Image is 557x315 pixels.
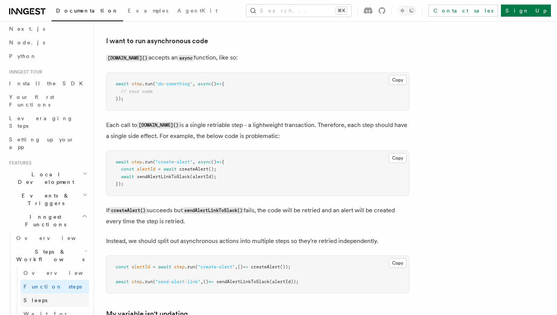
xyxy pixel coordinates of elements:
code: [DOMAIN_NAME]() [137,122,180,129]
a: Python [6,49,89,63]
span: step [174,264,185,270]
span: ()); [280,264,291,270]
span: Setting up your app [9,136,74,150]
span: , [200,279,203,284]
span: await [163,166,177,172]
kbd: ⌘K [336,7,347,14]
span: Documentation [56,8,119,14]
p: Instead, we should split out asynchronous actions into multiple steps so they're retried independ... [106,236,409,246]
span: }); [116,96,124,101]
span: => [216,81,222,86]
span: Sleeps [23,297,47,303]
span: alertId [137,166,155,172]
span: "send-alert-link" [155,279,200,284]
button: Copy [389,258,407,268]
button: Copy [389,153,407,163]
span: createAlert [251,264,280,270]
span: createAlert [179,166,208,172]
span: => [208,279,214,284]
span: AgentKit [177,8,217,14]
span: { [222,159,224,165]
span: ( [153,279,155,284]
span: () [238,264,243,270]
span: ( [195,264,198,270]
span: .run [185,264,195,270]
span: , [192,159,195,165]
span: .run [142,81,153,86]
span: , [192,81,195,86]
a: Overview [13,231,89,245]
span: sendAlertLinkToSlack [137,174,190,179]
a: Leveraging Steps [6,111,89,133]
a: Sleeps [20,293,89,307]
span: await [116,81,129,86]
span: Steps & Workflows [13,248,84,263]
a: I want to run asynchronous code [106,36,208,46]
span: Node.js [9,39,45,45]
span: sendAlertLinkToSlack [216,279,269,284]
span: .run [142,159,153,165]
span: Examples [128,8,168,14]
span: Overview [16,235,94,241]
span: Leveraging Steps [9,115,73,129]
span: step [131,81,142,86]
span: async [198,159,211,165]
span: Inngest Functions [6,213,82,228]
span: .run [142,279,153,284]
button: Search...⌘K [246,5,351,17]
a: Setting up your app [6,133,89,154]
span: Python [9,53,37,59]
a: Examples [123,2,173,20]
a: AgentKit [173,2,222,20]
a: Node.js [6,36,89,49]
p: If succeeds but fails, the code will be retried and an alert will be created every time the step ... [106,205,409,227]
span: await [116,279,129,284]
span: "do-something" [155,81,192,86]
span: Local Development [6,171,83,186]
code: [DOMAIN_NAME]() [106,55,149,61]
p: Each call to is a single retriable step - a lightweight transaction. Therefore, each step should ... [106,120,409,141]
span: step [131,279,142,284]
span: const [121,166,134,172]
p: accepts an function, like so: [106,52,409,63]
a: Function steps [20,280,89,293]
button: Inngest Functions [6,210,89,231]
button: Events & Triggers [6,189,89,210]
span: (); [208,166,216,172]
span: Install the SDK [9,80,88,86]
code: sendAlertLinkToSlack() [183,207,244,214]
span: await [158,264,171,270]
button: Toggle dark mode [398,6,416,15]
span: { [222,81,224,86]
span: Inngest tour [6,69,42,75]
span: }); [116,181,124,186]
span: const [116,264,129,270]
span: ( [153,81,155,86]
code: createAlert() [110,207,147,214]
span: await [121,174,134,179]
span: Features [6,160,31,166]
span: Events & Triggers [6,192,83,207]
span: await [116,159,129,165]
span: (alertId); [190,174,216,179]
a: Next.js [6,22,89,36]
span: => [243,264,248,270]
a: Your first Functions [6,90,89,111]
span: Next.js [9,26,45,32]
span: (alertId)); [269,279,299,284]
span: // your code [121,89,153,94]
a: Overview [20,266,89,280]
a: Sign Up [501,5,551,17]
button: Local Development [6,168,89,189]
a: Install the SDK [6,77,89,90]
span: Function steps [23,284,82,290]
span: step [131,159,142,165]
span: = [153,264,155,270]
span: () [211,81,216,86]
span: () [211,159,216,165]
span: async [198,81,211,86]
a: Contact sales [429,5,498,17]
a: Documentation [52,2,123,21]
code: async [178,55,194,61]
button: Copy [389,75,407,85]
